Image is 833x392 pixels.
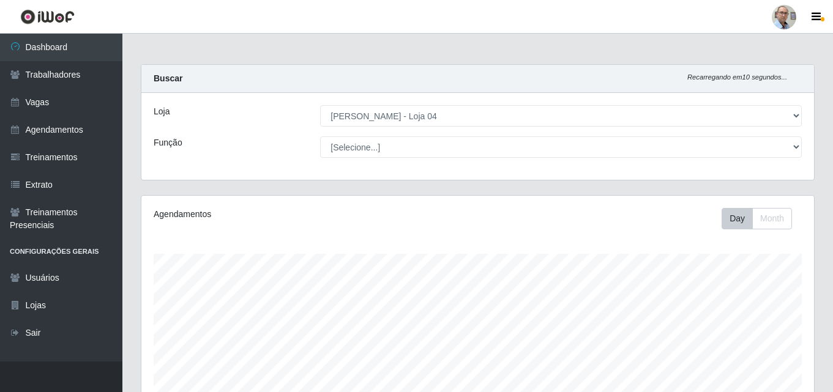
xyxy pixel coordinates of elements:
[154,136,182,149] label: Função
[687,73,787,81] i: Recarregando em 10 segundos...
[20,9,75,24] img: CoreUI Logo
[154,73,182,83] strong: Buscar
[154,105,170,118] label: Loja
[722,208,802,229] div: Toolbar with button groups
[722,208,753,229] button: Day
[722,208,792,229] div: First group
[154,208,413,221] div: Agendamentos
[752,208,792,229] button: Month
